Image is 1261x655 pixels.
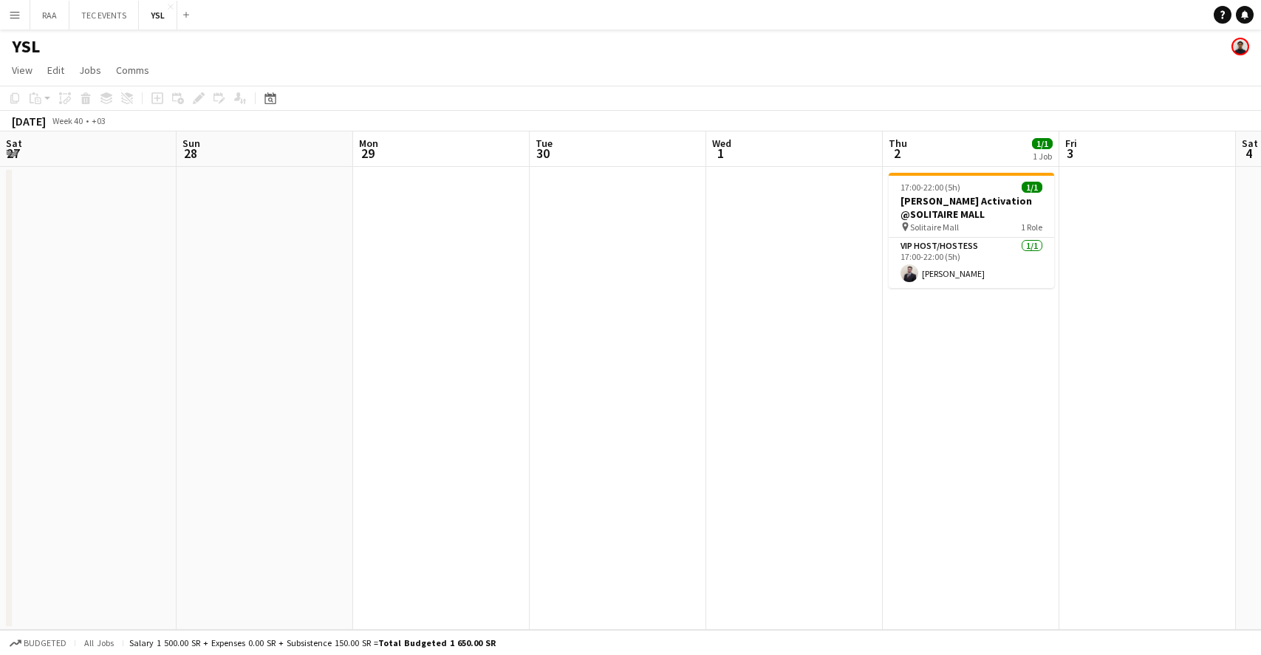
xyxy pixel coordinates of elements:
div: Salary 1 500.00 SR + Expenses 0.00 SR + Subsistence 150.00 SR = [129,637,496,648]
span: Wed [712,137,731,150]
button: YSL [139,1,177,30]
button: RAA [30,1,69,30]
span: 30 [533,145,553,162]
span: Sun [182,137,200,150]
a: Comms [110,61,155,80]
a: Jobs [73,61,107,80]
button: TEC EVENTS [69,1,139,30]
span: 29 [357,145,378,162]
span: 2 [886,145,907,162]
a: View [6,61,38,80]
app-job-card: 17:00-22:00 (5h)1/1[PERSON_NAME] Activation @SOLITAIRE MALL Solitaire Mall1 RoleVIP Host/Hostess1... [889,173,1054,288]
span: 1/1 [1032,138,1053,149]
span: 1 Role [1021,222,1042,233]
span: Solitaire Mall [910,222,959,233]
app-user-avatar: Kenan Tesfaselase [1231,38,1249,55]
span: Week 40 [49,115,86,126]
span: Sat [1242,137,1258,150]
h1: YSL [12,35,40,58]
div: 1 Job [1033,151,1052,162]
a: Edit [41,61,70,80]
div: +03 [92,115,106,126]
span: Mon [359,137,378,150]
span: Edit [47,64,64,77]
button: Budgeted [7,635,69,651]
app-card-role: VIP Host/Hostess1/117:00-22:00 (5h)[PERSON_NAME] [889,238,1054,288]
span: 1 [710,145,731,162]
span: Tue [536,137,553,150]
span: 4 [1240,145,1258,162]
span: Thu [889,137,907,150]
span: All jobs [81,637,117,648]
h3: [PERSON_NAME] Activation @SOLITAIRE MALL [889,194,1054,221]
span: 3 [1063,145,1077,162]
span: Total Budgeted 1 650.00 SR [378,637,496,648]
span: View [12,64,33,77]
span: Fri [1065,137,1077,150]
span: Budgeted [24,638,66,648]
span: 27 [4,145,22,162]
span: 1/1 [1022,182,1042,193]
span: Sat [6,137,22,150]
span: Jobs [79,64,101,77]
div: [DATE] [12,114,46,128]
span: 28 [180,145,200,162]
span: 17:00-22:00 (5h) [901,182,960,193]
span: Comms [116,64,149,77]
